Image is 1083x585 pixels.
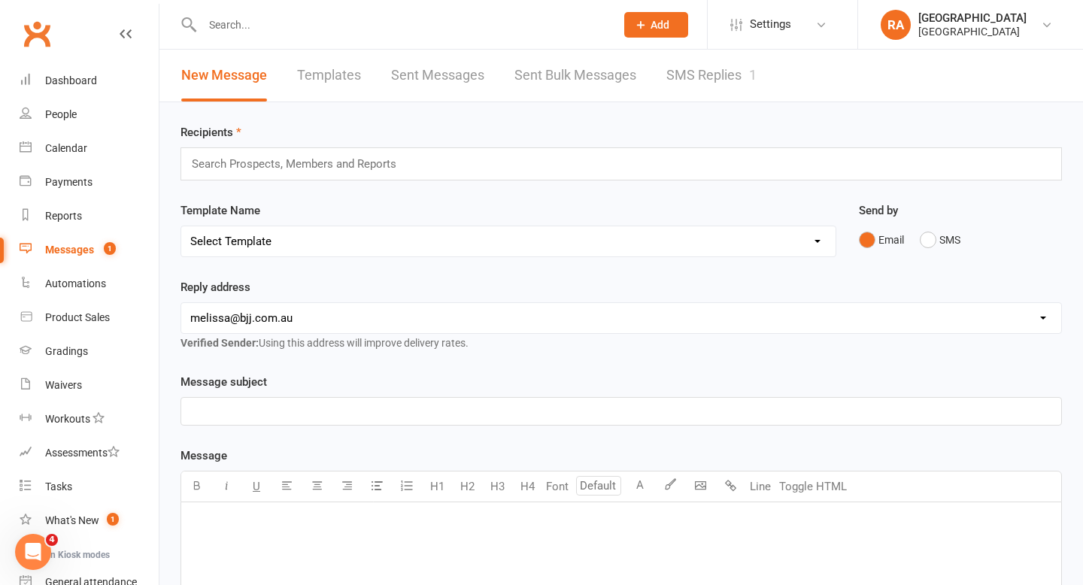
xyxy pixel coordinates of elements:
[180,278,250,296] label: Reply address
[45,74,97,86] div: Dashboard
[180,337,259,349] strong: Verified Sender:
[20,335,159,368] a: Gradings
[45,277,106,289] div: Automations
[180,373,267,391] label: Message subject
[297,50,361,102] a: Templates
[190,154,411,174] input: Search Prospects, Members and Reports
[241,471,272,502] button: U
[482,471,512,502] button: H3
[20,301,159,335] a: Product Sales
[651,19,669,31] span: Add
[253,480,260,493] span: U
[20,132,159,165] a: Calendar
[180,447,227,465] label: Message
[180,123,241,141] label: Recipients
[20,267,159,301] a: Automations
[180,202,260,220] label: Template Name
[859,226,904,254] button: Email
[20,233,159,267] a: Messages 1
[20,368,159,402] a: Waivers
[20,402,159,436] a: Workouts
[20,470,159,504] a: Tasks
[750,8,791,41] span: Settings
[452,471,482,502] button: H2
[180,337,469,349] span: Using this address will improve delivery rates.
[45,480,72,493] div: Tasks
[45,413,90,425] div: Workouts
[18,15,56,53] a: Clubworx
[15,534,51,570] iframe: Intercom live chat
[45,447,120,459] div: Assessments
[45,345,88,357] div: Gradings
[918,11,1027,25] div: [GEOGRAPHIC_DATA]
[46,534,58,546] span: 4
[775,471,851,502] button: Toggle HTML
[625,471,655,502] button: A
[422,471,452,502] button: H1
[20,165,159,199] a: Payments
[514,50,636,102] a: Sent Bulk Messages
[512,471,542,502] button: H4
[666,50,757,102] a: SMS Replies1
[576,476,621,496] input: Default
[624,12,688,38] button: Add
[20,436,159,470] a: Assessments
[45,108,77,120] div: People
[45,142,87,154] div: Calendar
[198,14,605,35] input: Search...
[20,98,159,132] a: People
[745,471,775,502] button: Line
[749,67,757,83] div: 1
[45,514,99,526] div: What's New
[107,513,119,526] span: 1
[45,210,82,222] div: Reports
[104,242,116,255] span: 1
[45,379,82,391] div: Waivers
[45,311,110,323] div: Product Sales
[542,471,572,502] button: Font
[20,504,159,538] a: What's New1
[20,64,159,98] a: Dashboard
[45,244,94,256] div: Messages
[918,25,1027,38] div: [GEOGRAPHIC_DATA]
[881,10,911,40] div: RA
[20,199,159,233] a: Reports
[859,202,898,220] label: Send by
[45,176,93,188] div: Payments
[920,226,960,254] button: SMS
[181,50,267,102] a: New Message
[391,50,484,102] a: Sent Messages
